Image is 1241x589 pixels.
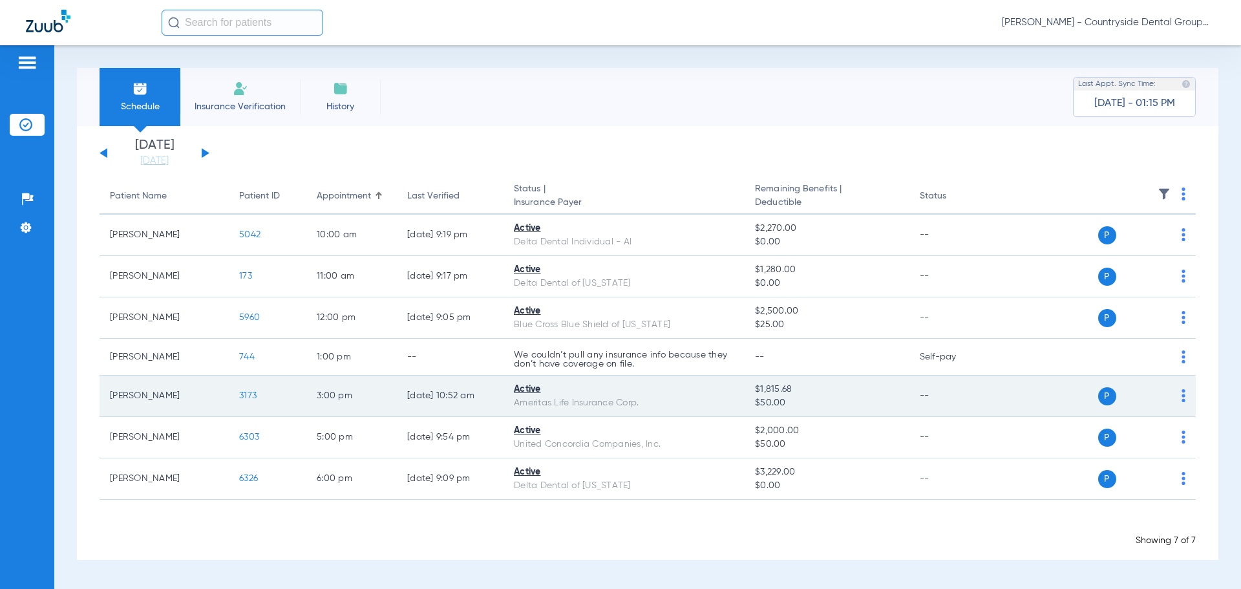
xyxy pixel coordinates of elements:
img: History [333,81,348,96]
th: Remaining Benefits | [745,178,909,215]
img: group-dot-blue.svg [1182,311,1185,324]
div: Active [514,222,734,235]
div: Last Verified [407,189,460,203]
td: 1:00 PM [306,339,397,376]
div: Appointment [317,189,387,203]
span: 5960 [239,313,260,322]
img: Zuub Logo [26,10,70,32]
span: Insurance Payer [514,196,734,209]
span: $25.00 [755,318,898,332]
div: Active [514,383,734,396]
img: group-dot-blue.svg [1182,187,1185,200]
span: $3,229.00 [755,466,898,479]
span: 173 [239,272,252,281]
th: Status | [504,178,745,215]
span: 5042 [239,230,260,239]
span: $0.00 [755,235,898,249]
th: Status [909,178,997,215]
span: $50.00 [755,438,898,451]
td: 11:00 AM [306,256,397,297]
span: P [1098,309,1116,327]
span: P [1098,470,1116,488]
span: $0.00 [755,277,898,290]
span: 6326 [239,474,258,483]
td: [DATE] 9:19 PM [397,215,504,256]
td: 10:00 AM [306,215,397,256]
span: $0.00 [755,479,898,493]
td: -- [909,215,997,256]
div: Delta Dental of [US_STATE] [514,277,734,290]
td: [DATE] 9:09 PM [397,458,504,500]
td: -- [909,256,997,297]
td: 5:00 PM [306,417,397,458]
img: Search Icon [168,17,180,28]
a: [DATE] [116,155,193,167]
span: $2,270.00 [755,222,898,235]
div: Last Verified [407,189,493,203]
img: Schedule [133,81,148,96]
img: hamburger-icon [17,55,37,70]
img: group-dot-blue.svg [1182,389,1185,402]
td: 6:00 PM [306,458,397,500]
div: Active [514,424,734,438]
span: 6303 [239,433,259,442]
td: -- [909,376,997,417]
td: Self-pay [909,339,997,376]
td: [PERSON_NAME] [100,458,229,500]
td: [PERSON_NAME] [100,256,229,297]
td: [DATE] 9:54 PM [397,417,504,458]
span: P [1098,429,1116,447]
p: We couldn’t pull any insurance info because they don’t have coverage on file. [514,350,734,369]
div: Active [514,466,734,479]
td: -- [909,417,997,458]
div: United Concordia Companies, Inc. [514,438,734,451]
td: [PERSON_NAME] [100,417,229,458]
div: Active [514,263,734,277]
img: group-dot-blue.svg [1182,228,1185,241]
td: 3:00 PM [306,376,397,417]
div: Patient ID [239,189,296,203]
span: Deductible [755,196,898,209]
span: Schedule [109,100,171,113]
span: History [310,100,371,113]
div: Delta Dental Individual - AI [514,235,734,249]
td: [DATE] 9:17 PM [397,256,504,297]
td: 12:00 PM [306,297,397,339]
img: group-dot-blue.svg [1182,350,1185,363]
span: [PERSON_NAME] - Countryside Dental Group [1002,16,1215,29]
td: -- [909,458,997,500]
span: 3173 [239,391,257,400]
td: [PERSON_NAME] [100,297,229,339]
span: $1,815.68 [755,383,898,396]
img: Manual Insurance Verification [233,81,248,96]
span: P [1098,268,1116,286]
span: P [1098,387,1116,405]
span: -- [755,352,765,361]
img: group-dot-blue.svg [1182,270,1185,283]
div: Active [514,305,734,318]
td: [PERSON_NAME] [100,215,229,256]
span: $1,280.00 [755,263,898,277]
img: filter.svg [1158,187,1171,200]
div: Patient Name [110,189,167,203]
td: [PERSON_NAME] [100,339,229,376]
img: group-dot-blue.svg [1182,431,1185,444]
span: Insurance Verification [190,100,290,113]
div: Patient Name [110,189,218,203]
span: $2,500.00 [755,305,898,318]
td: [DATE] 9:05 PM [397,297,504,339]
td: -- [909,297,997,339]
span: P [1098,226,1116,244]
td: [DATE] 10:52 AM [397,376,504,417]
span: Showing 7 of 7 [1136,536,1196,545]
li: [DATE] [116,139,193,167]
div: Blue Cross Blue Shield of [US_STATE] [514,318,734,332]
img: group-dot-blue.svg [1182,472,1185,485]
span: $50.00 [755,396,898,410]
td: -- [397,339,504,376]
input: Search for patients [162,10,323,36]
img: last sync help info [1182,80,1191,89]
span: Last Appt. Sync Time: [1078,78,1156,91]
td: [PERSON_NAME] [100,376,229,417]
div: Patient ID [239,189,280,203]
